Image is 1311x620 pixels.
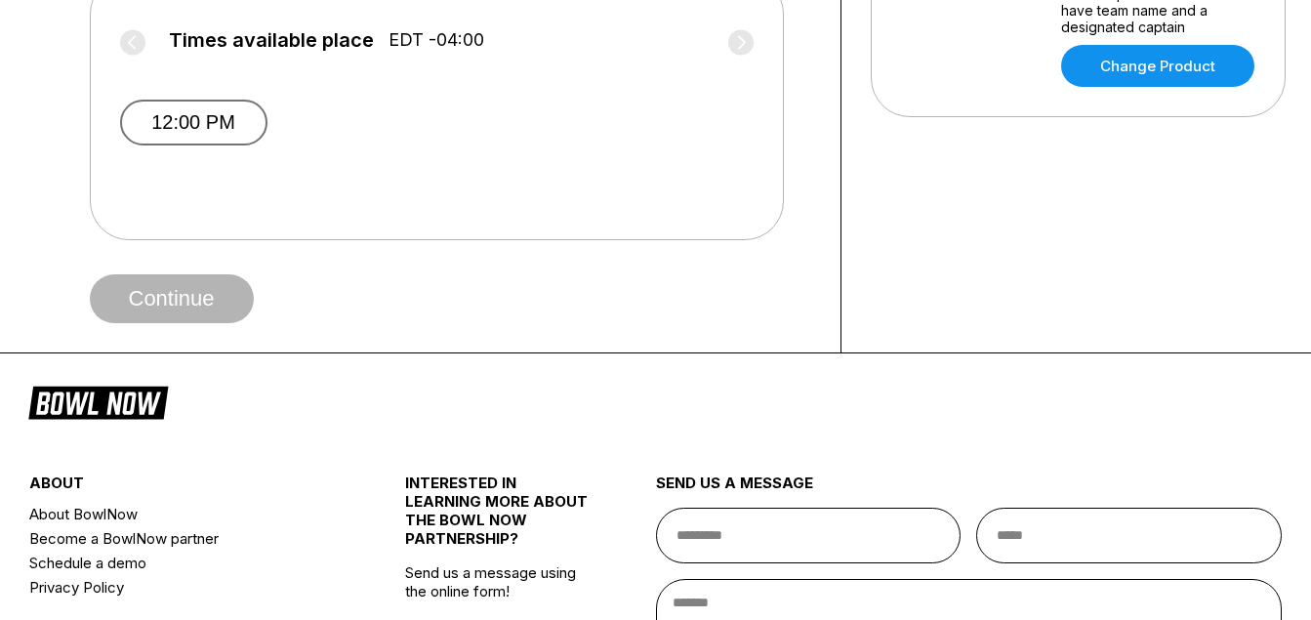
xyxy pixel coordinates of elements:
[656,474,1283,508] div: send us a message
[169,29,374,51] span: Times available place
[405,474,593,563] div: INTERESTED IN LEARNING MORE ABOUT THE BOWL NOW PARTNERSHIP?
[1061,45,1254,87] a: Change Product
[29,474,343,502] div: about
[29,575,343,599] a: Privacy Policy
[29,551,343,575] a: Schedule a demo
[29,526,343,551] a: Become a BowlNow partner
[389,29,484,51] span: EDT -04:00
[120,100,267,145] button: 12:00 PM
[29,502,343,526] a: About BowlNow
